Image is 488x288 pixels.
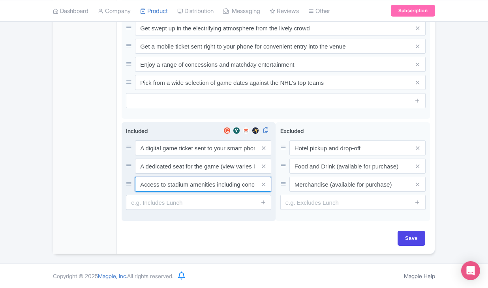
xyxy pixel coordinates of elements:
[126,195,271,210] input: e.g. Includes Lunch
[398,231,425,246] input: Save
[280,195,426,210] input: e.g. Excludes Lunch
[391,5,435,17] a: Subscription
[404,273,435,279] a: Magpie Help
[280,127,304,134] span: Excluded
[48,272,178,280] div: Copyright © 2025 All rights reserved.
[232,127,241,135] img: viator-review-widget-01-363d65f17b203e82e80c83508294f9cc.svg
[251,127,260,135] img: expedia-review-widget-01-6a8748bc8b83530f19f0577495396935.svg
[241,127,251,135] img: musement-review-widget-01-cdcb82dea4530aa52f361e0f447f8f5f.svg
[222,127,232,135] img: getyourguide-review-widget-01-c9ff127aecadc9be5c96765474840e58.svg
[126,127,148,134] span: Included
[98,273,127,279] span: Magpie, Inc.
[461,261,480,280] div: Open Intercom Messenger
